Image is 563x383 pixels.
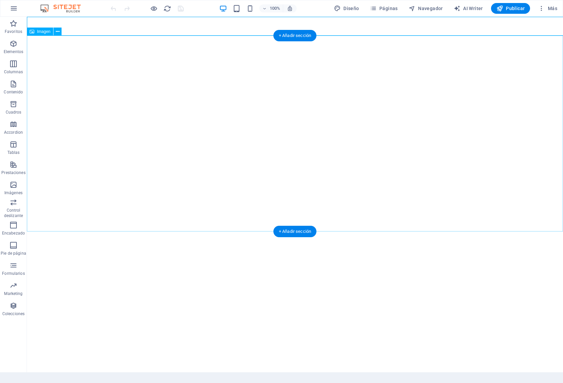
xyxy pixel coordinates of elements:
[538,5,557,12] span: Más
[331,3,362,14] button: Diseño
[2,311,25,316] p: Colecciones
[4,291,23,296] p: Marketing
[454,5,483,12] span: AI Writer
[4,69,23,75] p: Columnas
[5,29,22,34] p: Favoritos
[37,30,50,34] span: Imagen
[7,150,20,155] p: Tablas
[535,3,560,14] button: Más
[259,4,283,12] button: 100%
[273,226,316,237] div: + Añadir sección
[1,251,26,256] p: Pie de página
[163,5,171,12] i: Volver a cargar página
[451,3,486,14] button: AI Writer
[6,110,22,115] p: Cuadros
[4,190,23,196] p: Imágenes
[39,4,89,12] img: Editor Logo
[4,130,23,135] p: Accordion
[163,4,171,12] button: reload
[370,5,398,12] span: Páginas
[367,3,401,14] button: Páginas
[331,3,362,14] div: Diseño (Ctrl+Alt+Y)
[4,49,23,54] p: Elementos
[2,271,25,276] p: Formularios
[1,170,25,175] p: Prestaciones
[491,3,530,14] button: Publicar
[273,30,316,41] div: + Añadir sección
[4,89,23,95] p: Contenido
[406,3,446,14] button: Navegador
[409,5,443,12] span: Navegador
[287,5,293,11] i: Al redimensionar, ajustar el nivel de zoom automáticamente para ajustarse al dispositivo elegido.
[150,4,158,12] button: Haz clic para salir del modo de previsualización y seguir editando
[496,5,525,12] span: Publicar
[269,4,280,12] h6: 100%
[334,5,359,12] span: Diseño
[2,230,25,236] p: Encabezado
